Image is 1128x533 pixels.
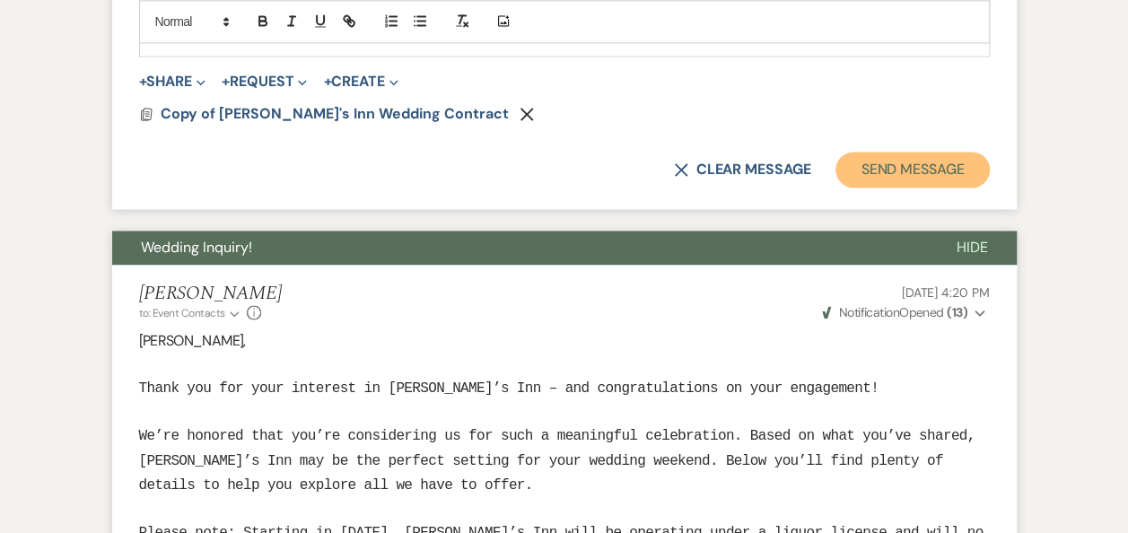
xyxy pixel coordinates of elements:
span: + [222,74,230,89]
button: Create [323,74,398,89]
span: We’re honored that you’re considering us for such a meaningful celebration. Based on what you’ve ... [139,427,975,493]
button: Share [139,74,206,89]
span: to: Event Contacts [139,306,225,320]
span: Wedding Inquiry! [141,238,252,257]
button: Hide [928,231,1017,265]
button: Copy of [PERSON_NAME]'s Inn Wedding Contract [161,103,513,125]
span: + [323,74,331,89]
button: NotificationOpened (13) [819,303,989,322]
button: Send Message [835,152,989,188]
span: Notification [839,304,899,320]
button: Clear message [674,162,810,177]
button: Wedding Inquiry! [112,231,928,265]
span: + [139,74,147,89]
strong: ( 13 ) [947,304,967,320]
span: [DATE] 4:20 PM [901,284,989,301]
button: Request [222,74,307,89]
h5: [PERSON_NAME] [139,283,282,305]
span: Copy of [PERSON_NAME]'s Inn Wedding Contract [161,104,509,123]
span: Thank you for your interest in [PERSON_NAME]’s Inn – and congratulations on your engagement! [139,380,879,396]
span: Opened [822,304,967,320]
button: to: Event Contacts [139,305,242,321]
span: Hide [957,238,988,257]
p: [PERSON_NAME], [139,329,990,353]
